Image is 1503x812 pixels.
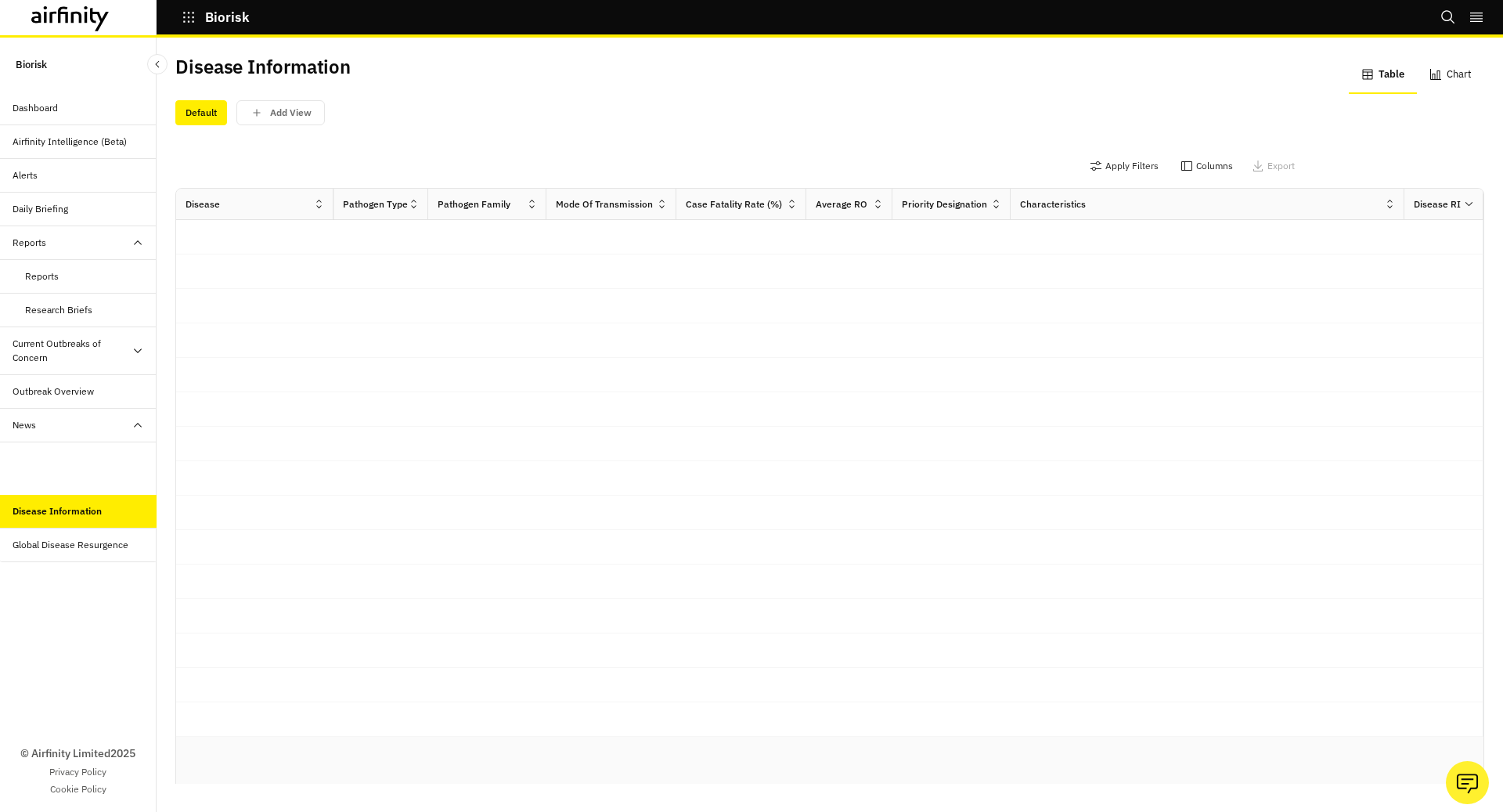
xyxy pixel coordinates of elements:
div: Research Briefs [25,303,92,317]
button: Biorisk [182,4,250,31]
div: Disease RI [1414,197,1461,211]
a: Privacy Policy [49,765,106,779]
a: Cookie Policy [50,782,106,796]
div: Reports [25,269,59,283]
div: Pathogen Family [438,197,510,211]
button: Search [1440,4,1456,31]
button: save changes [236,100,325,125]
p: © Airfinity Limited 2025 [20,745,135,762]
div: Current Outbreaks of Concern [13,337,132,365]
h2: Disease Information [175,56,351,78]
div: Default [175,100,227,125]
button: Columns [1180,153,1233,179]
div: Priority Designation [902,197,987,211]
div: Disease [186,197,220,211]
div: Alerts [13,168,38,182]
div: Daily Briefing [13,202,68,216]
p: Export [1267,161,1295,171]
button: Table [1349,56,1417,94]
div: News [13,418,36,432]
div: Global Disease Resurgence [13,538,128,552]
div: Reports [13,236,46,250]
button: Apply Filters [1090,153,1159,179]
p: Biorisk [205,10,250,24]
button: Close Sidebar [147,54,168,74]
div: Airfinity Intelligence (Beta) [13,135,127,149]
p: Add View [270,107,312,118]
div: Mode of Transmission [556,197,653,211]
div: Pathogen Type [343,197,408,211]
p: Biorisk [16,50,47,79]
button: Export [1252,153,1295,179]
div: Dashboard [13,101,58,115]
div: Characteristics [1020,197,1086,211]
button: Chart [1417,56,1484,94]
div: Disease Information [13,504,102,518]
div: Outbreak Overview [13,384,94,399]
div: Case Fatality Rate (%) [686,197,782,211]
div: Average RO [816,197,867,211]
button: Ask our analysts [1446,761,1489,804]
